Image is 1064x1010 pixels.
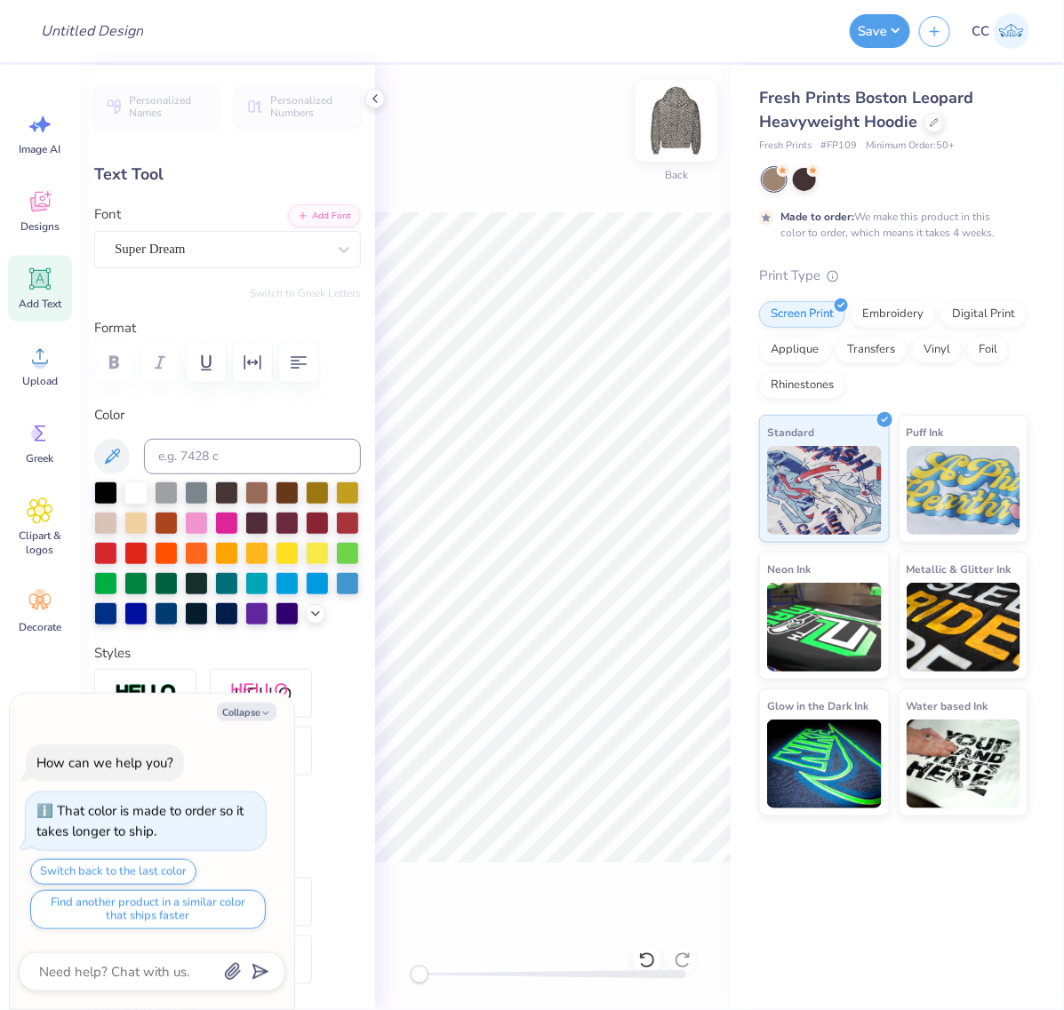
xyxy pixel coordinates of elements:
span: Decorate [19,620,61,634]
button: Personalized Numbers [236,86,361,127]
input: e.g. 7428 c [144,439,361,474]
div: Digital Print [940,301,1027,328]
a: CC [964,13,1037,49]
div: Transfers [836,337,907,363]
img: Cyril Cabanete [994,13,1029,49]
button: Personalized Names [94,86,220,127]
img: Metallic & Glitter Ink [907,583,1021,672]
div: Text Tool [94,163,361,187]
span: Metallic & Glitter Ink [907,560,1012,578]
button: Switch to Greek Letters [250,286,361,300]
span: CC [972,21,989,42]
span: Water based Ink [907,696,988,715]
button: Switch back to the last color [30,859,196,885]
span: Fresh Prints Boston Leopard Heavyweight Hoodie [759,87,973,132]
span: Clipart & logos [11,529,69,557]
span: Image AI [20,142,61,156]
input: Untitled Design [27,13,157,49]
img: Water based Ink [907,720,1021,808]
button: Save [850,14,910,48]
div: Vinyl [912,337,962,363]
span: Add Text [19,297,61,311]
div: Rhinestones [759,372,845,399]
img: Stroke [115,683,177,704]
div: Applique [759,337,830,363]
img: Puff Ink [907,446,1021,535]
span: Puff Ink [907,423,944,441]
span: Fresh Prints [759,139,812,154]
span: Standard [767,423,814,441]
span: Greek [27,451,54,465]
div: How can we help you? [36,754,173,772]
div: We make this product in this color to order, which means it takes 4 weeks. [780,209,999,241]
span: # FP109 [820,139,857,154]
img: Shadow [230,682,292,704]
label: Styles [94,643,131,664]
label: Color [94,405,361,425]
label: Format [94,318,361,338]
div: Screen Print [759,301,845,328]
label: Font [94,204,121,225]
img: Standard [767,446,882,535]
span: Glow in the Dark Ink [767,696,868,715]
div: Embroidery [851,301,935,328]
div: Accessibility label [411,966,428,983]
span: Designs [20,219,60,234]
div: Foil [967,337,1009,363]
strong: Made to order: [780,210,854,224]
span: Personalized Numbers [270,94,350,119]
button: Collapse [217,703,276,721]
img: Back [641,85,712,156]
span: Personalized Names [129,94,209,119]
img: Glow in the Dark Ink [767,720,882,808]
span: Neon Ink [767,560,811,578]
div: Print Type [759,266,1028,286]
button: Find another product in a similar color that ships faster [30,890,266,929]
span: Upload [22,374,58,388]
img: Neon Ink [767,583,882,672]
button: Add Font [288,204,361,227]
div: Back [665,168,688,184]
span: Minimum Order: 50 + [866,139,955,154]
div: That color is made to order so it takes longer to ship. [36,802,244,840]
